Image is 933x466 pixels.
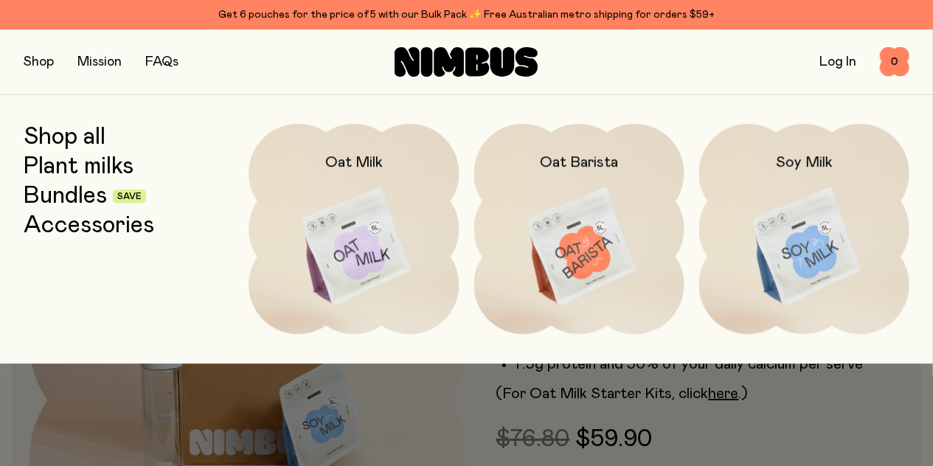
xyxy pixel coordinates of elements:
[24,153,133,180] a: Plant milks
[880,47,909,77] button: 0
[776,153,833,171] h2: Soy Milk
[819,55,856,69] a: Log In
[540,153,618,171] h2: Oat Barista
[77,55,122,69] a: Mission
[24,6,909,24] div: Get 6 pouches for the price of 5 with our Bulk Pack ✨ Free Australian metro shipping for orders $59+
[24,183,107,209] a: Bundles
[474,124,684,334] a: Oat Barista
[145,55,178,69] a: FAQs
[24,124,105,150] a: Shop all
[24,212,154,239] a: Accessories
[699,124,909,334] a: Soy Milk
[249,124,459,334] a: Oat Milk
[117,192,142,201] span: Save
[325,153,383,171] h2: Oat Milk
